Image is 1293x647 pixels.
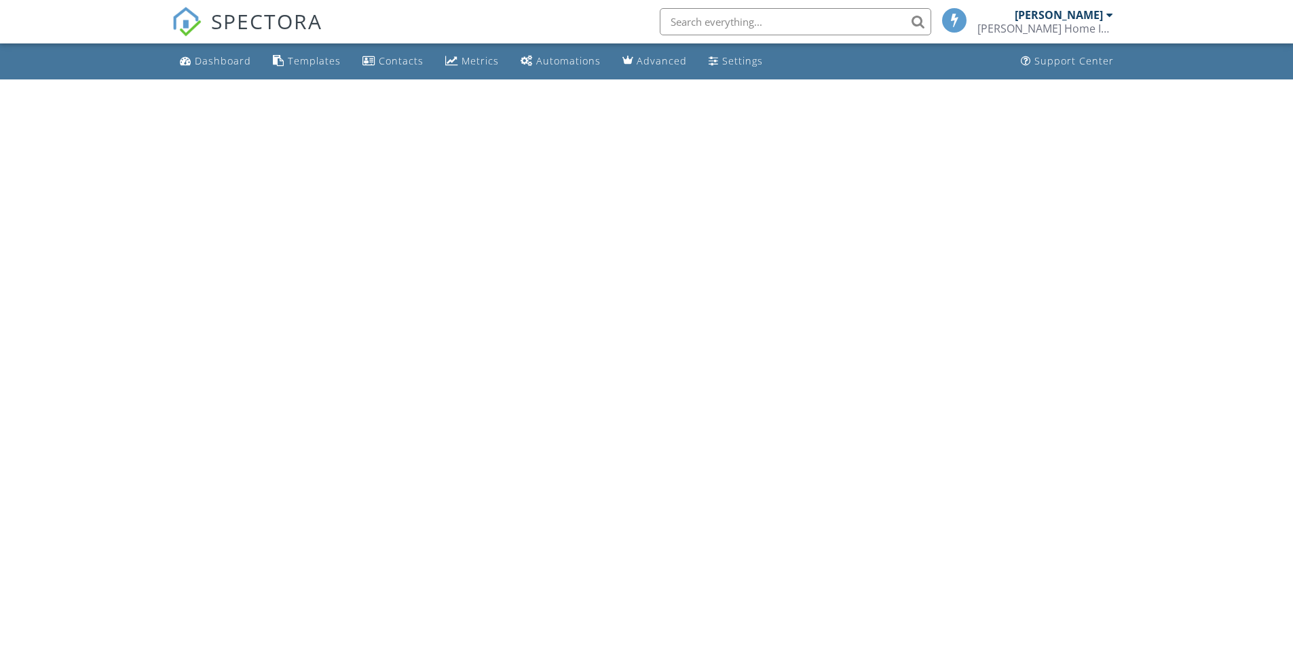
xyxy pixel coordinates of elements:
[440,49,504,74] a: Metrics
[172,7,202,37] img: The Best Home Inspection Software - Spectora
[515,49,606,74] a: Automations (Basic)
[536,54,601,67] div: Automations
[379,54,424,67] div: Contacts
[172,18,322,47] a: SPECTORA
[267,49,346,74] a: Templates
[660,8,931,35] input: Search everything...
[174,49,257,74] a: Dashboard
[195,54,251,67] div: Dashboard
[1015,49,1119,74] a: Support Center
[703,49,768,74] a: Settings
[211,7,322,35] span: SPECTORA
[977,22,1113,35] div: Herbst Home Inspections, LLC
[1015,8,1103,22] div: [PERSON_NAME]
[357,49,429,74] a: Contacts
[1034,54,1114,67] div: Support Center
[617,49,692,74] a: Advanced
[722,54,763,67] div: Settings
[637,54,687,67] div: Advanced
[462,54,499,67] div: Metrics
[288,54,341,67] div: Templates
